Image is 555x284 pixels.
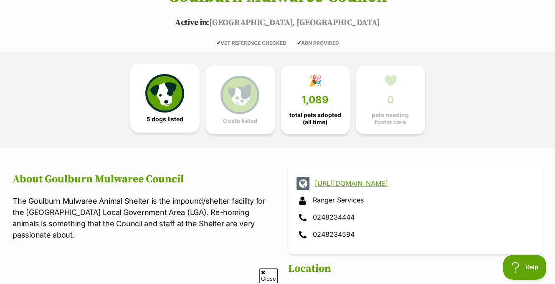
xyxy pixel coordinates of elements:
[130,64,200,133] a: 5 dogs listed
[220,76,259,114] img: cat-icon-068c71abf8fe30c970a85cd354bc8e23425d12f6e8612795f06af48be43a487a.svg
[216,40,286,46] span: VET REFERENCE CHECKED
[356,66,425,134] a: 💚 0 pets needing foster care
[297,211,534,224] div: 0248234444
[309,74,322,87] div: 🎉
[297,40,301,46] icon: ✔
[259,268,278,283] span: Close
[205,66,275,134] a: 0 cats listed
[297,228,534,241] div: 0248234594
[288,112,343,125] span: total pets adopted (all time)
[145,74,184,113] img: petrescue-icon-eee76f85a60ef55c4a1927667547b313a7c0e82042636edf73dce9c88f694885.svg
[302,94,329,106] span: 1,089
[147,116,183,123] span: 5 dogs listed
[363,112,418,125] span: pets needing foster care
[384,74,397,87] div: 💚
[288,263,542,275] h2: Location
[216,40,220,46] icon: ✔
[223,118,257,124] span: 0 cats listed
[297,40,339,46] span: ABN PROVIDED
[387,94,394,106] span: 0
[281,66,350,134] a: 🎉 1,089 total pets adopted (all time)
[13,173,267,186] h2: About Goulburn Mulwaree Council
[503,255,547,280] iframe: Help Scout Beacon - Open
[315,179,531,187] a: [URL][DOMAIN_NAME]
[297,194,534,207] div: Ranger Services
[13,195,267,241] p: The Goulburn Mulwaree Animal Shelter is the impound/shelter facility for the [GEOGRAPHIC_DATA] Lo...
[175,18,209,28] span: Active in:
